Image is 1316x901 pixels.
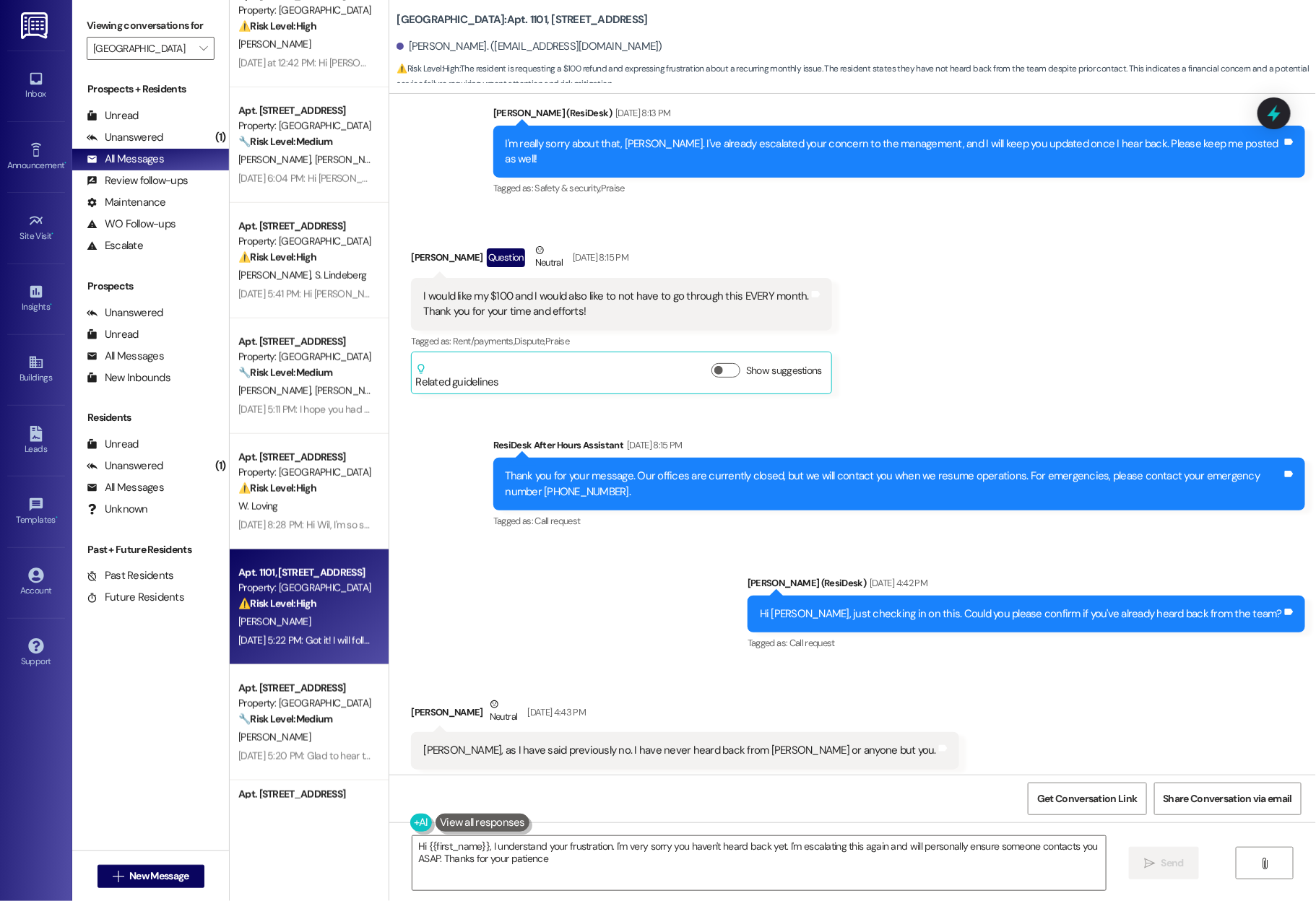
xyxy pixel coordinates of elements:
[411,770,959,791] div: Tagged as:
[238,465,372,480] div: Property: [GEOGRAPHIC_DATA]
[87,238,143,253] div: Escalate
[535,515,581,527] span: Call request
[238,219,372,234] div: Apt. [STREET_ADDRESS]
[238,349,372,365] div: Property: [GEOGRAPHIC_DATA]
[524,705,586,720] div: [DATE] 4:43 PM
[612,105,671,121] div: [DATE] 8:13 PM
[411,331,832,352] div: Tagged as:
[506,136,1282,167] div: I'm really sorry about that, [PERSON_NAME]. I've already escalated your concern to the management...
[532,243,566,273] div: Neutral
[238,749,897,762] div: [DATE] 5:20 PM: Glad to hear the wasp nest situation is improving! Please don't hesitate to reach...
[423,289,809,320] div: I would like my $100 and I would also like to not have to go through this EVERY month. Thank you ...
[238,269,315,282] span: [PERSON_NAME]
[7,422,65,461] a: Leads
[866,575,927,591] div: [DATE] 4:42 PM
[87,14,215,37] label: Viewing conversations for
[238,713,332,726] strong: 🔧 Risk Level: Medium
[7,209,65,248] a: Site Visit •
[412,836,1106,890] textarea: Hi {{first_name}}, I understand your frustration. I'm very sorry you haven't heard back yet. I'm ...
[532,774,586,786] span: Emailed client ,
[1037,791,1137,806] span: Get Conversation Link
[238,287,1074,300] div: [DATE] 5:41 PM: Hi [PERSON_NAME], thanks for reaching out about the elevators. I escalated this t...
[87,217,176,232] div: WO Follow-ups
[87,568,174,583] div: Past Residents
[87,305,163,321] div: Unanswered
[87,108,139,123] div: Unread
[238,118,372,134] div: Property: [GEOGRAPHIC_DATA]
[315,384,387,397] span: [PERSON_NAME]
[601,182,625,194] span: Praise
[87,195,166,210] div: Maintenance
[238,731,311,744] span: [PERSON_NAME]
[238,384,315,397] span: [PERSON_NAME]
[7,492,65,531] a: Templates •
[569,250,628,265] div: [DATE] 8:15 PM
[113,871,124,882] i: 
[87,370,170,386] div: New Inbounds
[238,580,372,596] div: Property: [GEOGRAPHIC_DATA]
[129,869,189,884] span: New Message
[238,251,316,264] strong: ⚠️ Risk Level: High
[87,152,164,167] div: All Messages
[535,182,601,194] span: Safety & security ,
[493,438,1305,458] div: ResiDesk After Hours Assistant
[1154,783,1302,815] button: Share Conversation via email
[72,410,229,425] div: Residents
[7,350,65,389] a: Buildings
[87,349,164,364] div: All Messages
[87,173,188,188] div: Review follow-ups
[238,787,372,802] div: Apt. [STREET_ADDRESS]
[56,513,58,523] span: •
[238,597,316,610] strong: ⚠️ Risk Level: High
[238,681,372,696] div: Apt. [STREET_ADDRESS]
[397,63,459,74] strong: ⚠️ Risk Level: High
[238,135,332,148] strong: 🔧 Risk Level: Medium
[87,590,184,605] div: Future Residents
[64,158,66,168] span: •
[315,153,387,166] span: [PERSON_NAME]
[238,565,372,580] div: Apt. 1101, [STREET_ADDRESS]
[52,229,54,239] span: •
[545,335,569,347] span: Praise
[72,279,229,294] div: Prospects
[7,279,65,318] a: Insights •
[1260,858,1270,869] i: 
[397,12,647,27] b: [GEOGRAPHIC_DATA]: Apt. 1101, [STREET_ADDRESS]
[423,743,936,758] div: [PERSON_NAME], as I have said previously no. I have never heard back from [PERSON_NAME] or anyone...
[238,518,896,531] div: [DATE] 8:28 PM: Hi Wil, I'm so sorry you haven't heard back yet. If you still haven't received an...
[1129,847,1199,879] button: Send
[212,126,230,149] div: (1)
[21,12,51,39] img: ResiDesk Logo
[453,335,514,347] span: Rent/payments ,
[1144,858,1155,869] i: 
[87,502,148,517] div: Unknown
[397,61,1316,92] span: : The resident is requesting a $100 refund and expressing frustration about a recurring monthly i...
[50,300,52,310] span: •
[98,865,204,888] button: New Message
[238,153,315,166] span: [PERSON_NAME]
[514,335,545,347] span: Dispute ,
[238,234,372,249] div: Property: [GEOGRAPHIC_DATA]
[199,43,207,54] i: 
[760,606,1282,622] div: Hi [PERSON_NAME], just checking in on this. Could you please confirm if you've already heard back...
[7,563,65,602] a: Account
[72,82,229,97] div: Prospects + Residents
[315,269,367,282] span: S. Lindeberg
[238,696,372,711] div: Property: [GEOGRAPHIC_DATA]
[238,615,311,628] span: [PERSON_NAME]
[493,510,1305,531] div: Tagged as:
[87,480,164,495] div: All Messages
[493,178,1305,199] div: Tagged as:
[238,450,372,465] div: Apt. [STREET_ADDRESS]
[238,103,372,118] div: Apt. [STREET_ADDRESS]
[72,542,229,557] div: Past + Future Residents
[623,438,683,453] div: [DATE] 8:15 PM
[238,500,278,513] span: W. Loving
[1161,856,1184,871] span: Send
[238,3,372,18] div: Property: [GEOGRAPHIC_DATA]
[87,130,163,145] div: Unanswered
[238,366,332,379] strong: 🔧 Risk Level: Medium
[487,248,525,266] div: Question
[748,632,1305,653] div: Tagged as:
[238,334,372,349] div: Apt. [STREET_ADDRESS]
